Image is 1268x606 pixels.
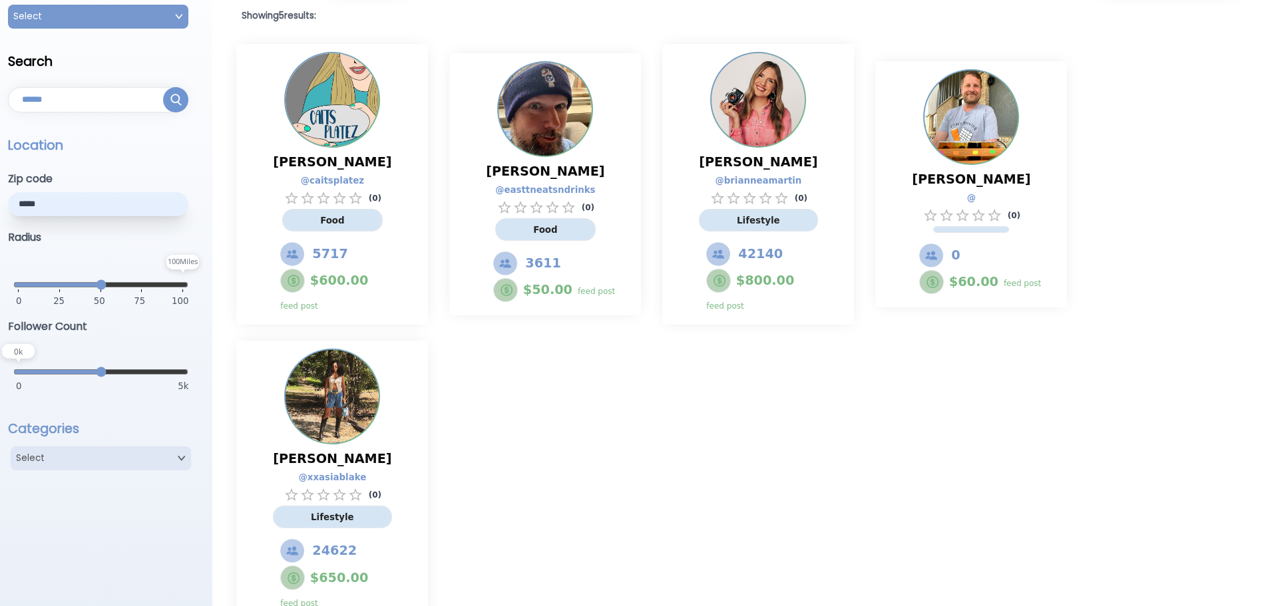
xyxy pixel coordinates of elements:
h1: Showing 5 results: [242,9,1249,23]
button: SelectOpen [11,446,207,470]
p: feed post [706,301,743,311]
span: $ 60.00 [949,273,998,291]
img: Open [178,454,186,462]
text: 0 k [14,346,23,357]
span: [PERSON_NAME] [273,153,391,172]
span: 0 [16,295,21,308]
img: Followers [919,243,943,267]
img: Followers [280,539,304,563]
p: ( 0 ) [1008,210,1020,221]
img: Feed Post [925,275,939,289]
span: Food [320,216,344,226]
span: Food [533,225,557,235]
h2: Categories [8,420,204,438]
p: Location [8,136,204,155]
img: Followers [706,242,730,266]
p: feed post [578,286,615,297]
a: @ caitsplatez [301,174,351,188]
img: Open [175,13,183,21]
h3: Radius [8,229,204,245]
p: feed post [1004,278,1041,289]
span: Lifestyle [311,512,354,522]
span: 0 [951,246,960,265]
img: Feed Post [712,274,726,287]
img: Followers [493,251,517,275]
text: 100 Miles [168,256,198,266]
span: 50 [94,295,105,313]
span: Lifestyle [737,216,780,226]
p: ( 0 ) [369,490,381,500]
img: Profile [286,350,379,443]
span: [PERSON_NAME] [912,170,1030,189]
a: @ brianneamartin [715,174,788,188]
span: [PERSON_NAME] [699,153,817,172]
img: Profile [286,53,379,146]
span: 5717 [312,245,347,263]
h3: Zip code [8,171,204,187]
span: 5k [178,380,188,393]
h3: Follower Count [8,319,204,335]
span: 25 [53,295,65,313]
span: $ 800.00 [736,271,794,290]
span: [PERSON_NAME] [486,162,604,181]
img: Feed Post [286,571,300,585]
span: [PERSON_NAME] [273,450,391,468]
span: 75 [134,295,145,313]
p: ( 0 ) [369,193,381,204]
span: $ 600.00 [310,271,368,290]
span: 100 [172,295,188,313]
p: feed post [280,301,317,311]
p: Select [13,10,42,23]
img: Feed Post [286,274,300,287]
p: ( 0 ) [795,193,807,204]
span: 42140 [738,245,783,263]
span: 3611 [525,254,560,273]
a: @ xxasiablake [299,471,353,484]
img: Followers [280,242,304,266]
span: $ 50.00 [523,281,572,299]
p: Select [16,452,45,465]
span: 24622 [312,541,357,560]
a: @ easttneatsndrinks [495,184,582,197]
img: Profile [499,63,592,156]
h2: Search [8,53,204,71]
span: 0 [16,380,21,393]
span: $ 650.00 [310,569,368,587]
img: Profile [925,71,1018,164]
button: SelectOpen [8,5,204,29]
img: Profile [712,53,805,146]
p: ( 0 ) [582,202,594,213]
img: Feed Post [499,283,513,297]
